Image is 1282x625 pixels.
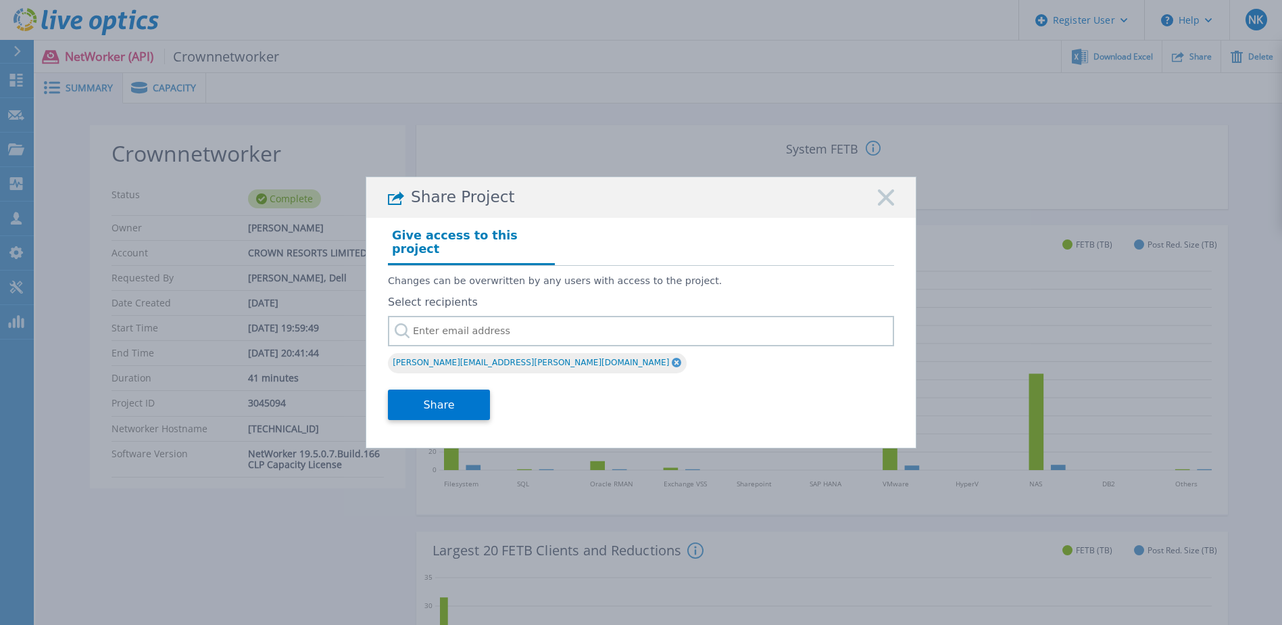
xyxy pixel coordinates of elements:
p: Changes can be overwritten by any users with access to the project. [388,275,894,287]
span: Share Project [411,188,515,206]
button: Share [388,390,490,420]
label: Select recipients [388,296,894,308]
div: [PERSON_NAME][EMAIL_ADDRESS][PERSON_NAME][DOMAIN_NAME] [388,353,687,373]
input: Enter email address [388,316,894,346]
h4: Give access to this project [388,225,555,265]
